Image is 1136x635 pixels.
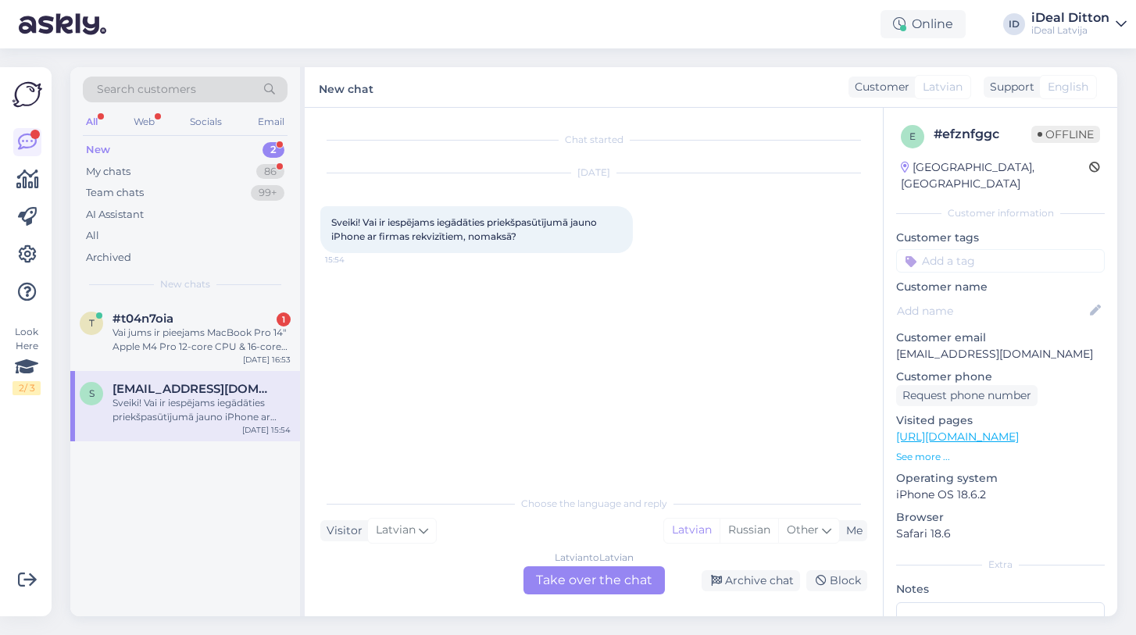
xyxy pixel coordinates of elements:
[160,277,210,291] span: New chats
[13,325,41,395] div: Look Here
[896,470,1105,487] p: Operating system
[984,79,1034,95] div: Support
[664,519,720,542] div: Latvian
[86,185,144,201] div: Team chats
[251,185,284,201] div: 99+
[113,312,173,326] span: #t04n7oia
[848,79,909,95] div: Customer
[113,396,291,424] div: Sveiki! Vai ir iespējams iegādāties priekšpasūtījumā jauno iPhone ar firmas rekvizītiem, nomaksā?
[896,346,1105,362] p: [EMAIL_ADDRESS][DOMAIN_NAME]
[13,80,42,109] img: Askly Logo
[113,382,275,396] span: sabinefeldmane@gmail.com
[896,581,1105,598] p: Notes
[319,77,373,98] label: New chat
[1031,126,1100,143] span: Offline
[909,130,916,142] span: e
[896,206,1105,220] div: Customer information
[1031,12,1109,24] div: iDeal Ditton
[376,522,416,539] span: Latvian
[97,81,196,98] span: Search customers
[840,523,863,539] div: Me
[89,317,95,329] span: t
[86,250,131,266] div: Archived
[896,230,1105,246] p: Customer tags
[242,424,291,436] div: [DATE] 15:54
[896,385,1038,406] div: Request phone number
[256,164,284,180] div: 86
[130,112,158,132] div: Web
[896,330,1105,346] p: Customer email
[787,523,819,537] span: Other
[113,326,291,354] div: Vai jums ir pieejams MacBook Pro 14" Apple M4 Pro 12‑core CPU & 16‑core GPU 24GB/1TB Silver INT?
[896,450,1105,464] p: See more ...
[896,509,1105,526] p: Browser
[320,166,867,180] div: [DATE]
[806,570,867,591] div: Block
[901,159,1089,192] div: [GEOGRAPHIC_DATA], [GEOGRAPHIC_DATA]
[331,216,599,242] span: Sveiki! Vai ir iespējams iegādāties priekšpasūtījumā jauno iPhone ar firmas rekvizītiem, nomaksā?
[86,228,99,244] div: All
[1031,24,1109,37] div: iDeal Latvija
[1003,13,1025,35] div: ID
[934,125,1031,144] div: # efznfggc
[86,142,110,158] div: New
[86,207,144,223] div: AI Assistant
[896,249,1105,273] input: Add a tag
[83,112,101,132] div: All
[320,133,867,147] div: Chat started
[243,354,291,366] div: [DATE] 16:53
[881,10,966,38] div: Online
[325,254,384,266] span: 15:54
[255,112,288,132] div: Email
[923,79,963,95] span: Latvian
[896,369,1105,385] p: Customer phone
[86,164,130,180] div: My chats
[320,497,867,511] div: Choose the language and reply
[89,387,95,399] span: s
[896,279,1105,295] p: Customer name
[896,412,1105,429] p: Visited pages
[896,558,1105,572] div: Extra
[523,566,665,594] div: Take over the chat
[263,142,284,158] div: 2
[187,112,225,132] div: Socials
[320,523,363,539] div: Visitor
[896,487,1105,503] p: iPhone OS 18.6.2
[13,381,41,395] div: 2 / 3
[702,570,800,591] div: Archive chat
[896,526,1105,542] p: Safari 18.6
[896,430,1019,444] a: [URL][DOMAIN_NAME]
[555,551,634,565] div: Latvian to Latvian
[897,302,1087,319] input: Add name
[1031,12,1127,37] a: iDeal DittoniDeal Latvija
[277,312,291,326] div: 1
[720,519,778,542] div: Russian
[1048,79,1088,95] span: English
